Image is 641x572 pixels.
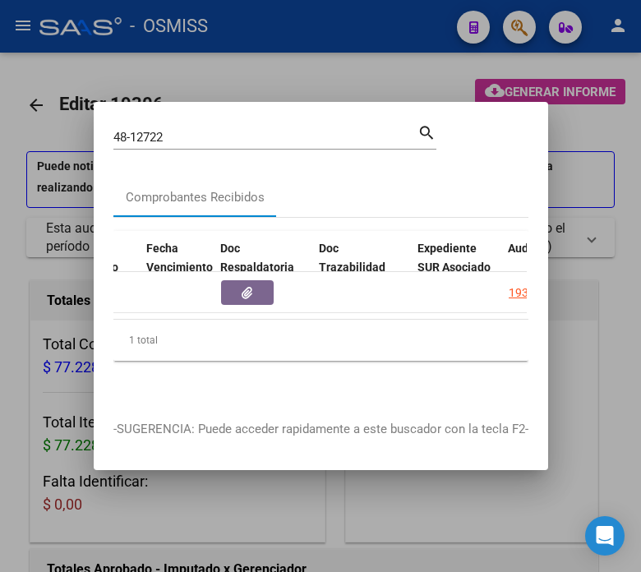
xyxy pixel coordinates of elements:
span: Auditoria [508,242,556,255]
span: Doc Trazabilidad [319,242,385,274]
datatable-header-cell: Expediente SUR Asociado [411,231,501,303]
span: Doc Respaldatoria [220,242,294,274]
div: 19306 [509,284,542,302]
div: Open Intercom Messenger [585,516,625,556]
div: 1 total [113,320,528,361]
span: Fecha Vencimiento [146,242,213,274]
mat-icon: search [417,122,436,141]
div: Comprobantes Recibidos [126,188,265,207]
datatable-header-cell: Auditoria [501,231,579,303]
datatable-header-cell: Doc Respaldatoria [214,231,312,303]
datatable-header-cell: Fecha Vencimiento [140,231,214,303]
span: Expediente SUR Asociado [417,242,491,274]
datatable-header-cell: Doc Trazabilidad [312,231,411,303]
p: -SUGERENCIA: Puede acceder rapidamente a este buscador con la tecla F2- [113,420,528,439]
